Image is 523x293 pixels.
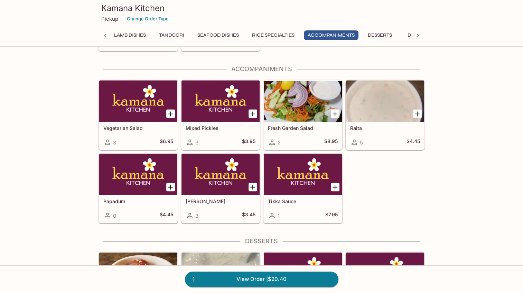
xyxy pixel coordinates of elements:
span: 2 [278,139,281,146]
div: Fresh Garden Salad [264,81,342,122]
button: Add Raita [413,110,422,118]
h5: Fresh Garden Salad [268,125,338,131]
button: Desserts [364,30,396,40]
div: Mango Chutney [181,154,260,195]
h5: Mixed Pickles [186,125,255,131]
h4: Accompaniments [99,65,425,73]
div: Papadum [99,154,177,195]
a: Mixed Pickles3$3.95 [181,80,260,150]
a: 1View Order |$20.40 [185,272,338,287]
h3: Kamana Kitchen [101,3,422,13]
h5: $3.95 [242,138,255,146]
h5: Vegetarian Salad [103,125,173,131]
h5: $7.95 [325,211,338,220]
button: Change Order Type [124,13,172,24]
div: Mixed Pickles [181,81,260,122]
h4: Desserts [99,237,425,245]
button: Add Fresh Garden Salad [331,110,339,118]
h5: Tikka Sauce [268,198,338,204]
span: 1 [188,275,199,284]
div: Tikka Sauce [264,154,342,195]
a: Fresh Garden Salad2$8.95 [263,80,342,150]
a: Vegetarian Salad3$6.95 [99,80,178,150]
button: Rice Specialties [248,30,298,40]
button: Add Tikka Sauce [331,183,339,191]
span: 3 [195,139,198,146]
button: Seafood Dishes [194,30,243,40]
h5: $3.45 [242,211,255,220]
h5: $4.45 [407,138,420,146]
span: 3 [195,212,198,219]
button: Tandoori [155,30,188,40]
h5: $4.45 [160,211,173,220]
span: 3 [113,139,116,146]
div: Raita [346,81,424,122]
p: Pickup [101,16,118,22]
span: 1 [278,212,280,219]
button: Lamb Dishes [110,30,150,40]
button: Add Vegetarian Salad [166,110,175,118]
button: Add Mango Chutney [249,183,257,191]
button: Add Mixed Pickles [249,110,257,118]
div: Vegetarian Salad [99,81,177,122]
h5: Raita [350,125,420,131]
h5: Papadum [103,198,173,204]
a: Tikka Sauce1$7.95 [263,153,342,223]
button: Drinks [401,30,432,40]
h5: $6.95 [160,138,173,146]
h5: $8.95 [324,138,338,146]
h5: [PERSON_NAME] [186,198,255,204]
button: Add Papadum [166,183,175,191]
span: 5 [360,139,363,146]
a: Raita5$4.45 [346,80,424,150]
a: Papadum0$4.45 [99,153,178,223]
button: Accompaniments [304,30,358,40]
a: [PERSON_NAME]3$3.45 [181,153,260,223]
span: 0 [113,212,116,219]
